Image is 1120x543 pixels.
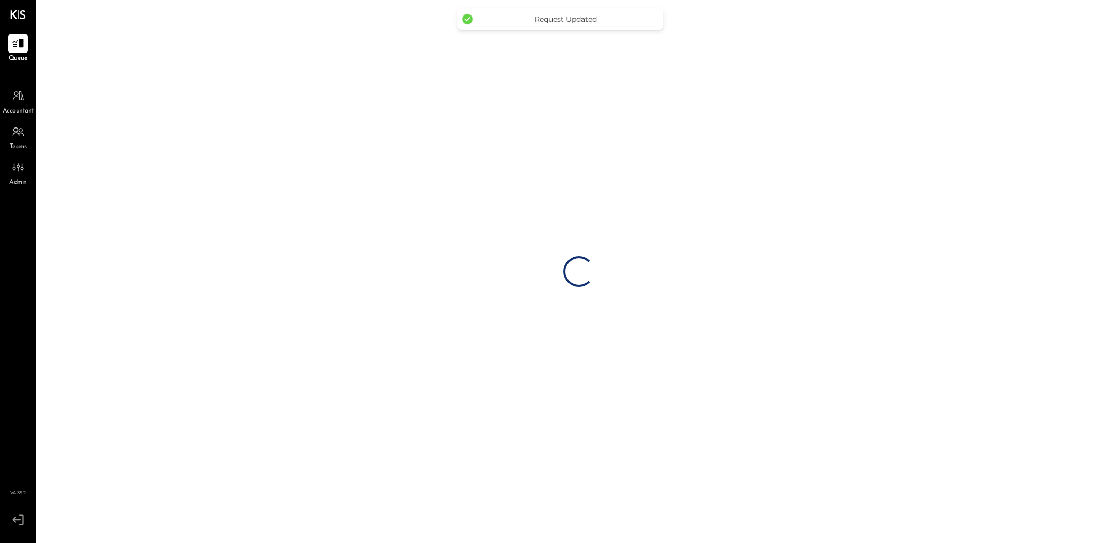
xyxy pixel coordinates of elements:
a: Queue [1,34,36,63]
span: Queue [9,54,28,63]
a: Accountant [1,86,36,116]
div: Request Updated [478,14,653,24]
a: Admin [1,157,36,187]
a: Teams [1,122,36,152]
span: Teams [10,142,27,152]
span: Admin [9,178,27,187]
span: Accountant [3,107,34,116]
